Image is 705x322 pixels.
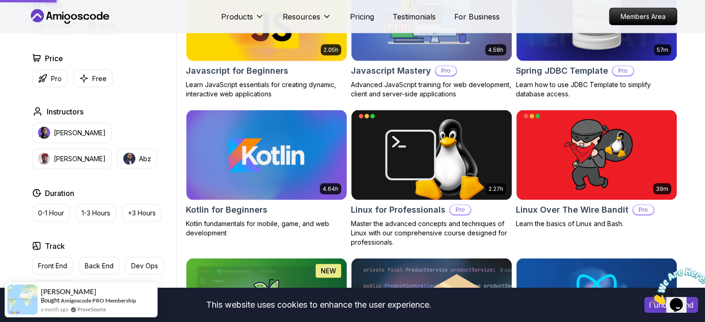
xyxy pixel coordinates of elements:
[77,305,106,313] a: ProveSource
[51,74,62,83] p: Pro
[351,64,431,77] h2: Javascript Mastery
[450,205,470,215] p: Pro
[38,208,64,218] p: 0-1 Hour
[76,204,116,222] button: 1-3 Hours
[324,46,338,54] p: 2.05h
[54,154,106,164] p: [PERSON_NAME]
[516,110,677,228] a: Linux Over The Wire Bandit card39mLinux Over The Wire BanditProLearn the basics of Linux and Bash.
[186,80,347,99] p: Learn JavaScript essentials for creating dynamic, interactive web applications
[609,8,677,25] a: Members Area
[321,266,336,276] p: NEW
[139,154,151,164] p: Abz
[45,53,63,64] h2: Price
[117,149,157,169] button: instructor imgAbz
[123,153,135,165] img: instructor img
[32,69,68,88] button: Pro
[38,127,50,139] img: instructor img
[221,11,253,22] p: Products
[32,123,112,143] button: instructor img[PERSON_NAME]
[125,257,164,275] button: Dev Ops
[79,257,120,275] button: Back End
[122,204,162,222] button: +3 Hours
[323,185,338,193] p: 4.64h
[351,110,512,200] img: Linux for Professionals card
[92,74,107,83] p: Free
[32,204,70,222] button: 0-1 Hour
[221,11,264,30] button: Products
[32,280,73,298] button: Full Stack
[436,66,456,76] p: Pro
[648,264,705,308] iframe: chat widget
[186,110,347,238] a: Kotlin for Beginners card4.64hKotlin for BeginnersKotlin fundamentals for mobile, game, and web d...
[489,185,503,193] p: 2.27h
[283,11,320,22] p: Resources
[516,203,629,216] h2: Linux Over The Wire Bandit
[186,219,347,238] p: Kotlin fundamentals for mobile, game, and web development
[516,80,677,99] p: Learn how to use JDBC Template to simplify database access.
[351,110,512,247] a: Linux for Professionals card2.27hLinux for ProfessionalsProMaster the advanced concepts and techn...
[454,11,500,22] a: For Business
[516,219,677,228] p: Learn the basics of Linux and Bash.
[54,128,106,138] p: [PERSON_NAME]
[41,288,96,296] span: [PERSON_NAME]
[45,188,74,199] h2: Duration
[38,153,50,165] img: instructor img
[633,205,654,215] p: Pro
[41,297,60,304] span: Bought
[351,80,512,99] p: Advanced JavaScript training for web development, client and server-side applications
[32,149,112,169] button: instructor img[PERSON_NAME]
[186,203,267,216] h2: Kotlin for Beginners
[283,11,331,30] button: Resources
[657,46,668,54] p: 57m
[45,240,65,252] h2: Track
[7,295,630,315] div: This website uses cookies to enhance the user experience.
[7,284,38,315] img: provesource social proof notification image
[4,4,61,40] img: Chat attention grabber
[516,110,677,200] img: Linux Over The Wire Bandit card
[351,203,445,216] h2: Linux for Professionals
[393,11,436,22] a: Testimonials
[32,257,73,275] button: Front End
[656,185,668,193] p: 39m
[131,261,158,271] p: Dev Ops
[186,64,288,77] h2: Javascript for Beginners
[516,64,608,77] h2: Spring JDBC Template
[186,110,347,200] img: Kotlin for Beginners card
[47,106,83,117] h2: Instructors
[38,261,67,271] p: Front End
[4,4,7,12] span: 1
[350,11,374,22] a: Pricing
[61,297,136,304] a: Amigoscode PRO Membership
[85,261,114,271] p: Back End
[82,208,110,218] p: 1-3 Hours
[613,66,633,76] p: Pro
[73,69,113,88] button: Free
[128,208,156,218] p: +3 Hours
[41,305,68,313] span: a month ago
[351,219,512,247] p: Master the advanced concepts and techniques of Linux with our comprehensive course designed for p...
[488,46,503,54] p: 4.58h
[610,8,677,25] p: Members Area
[644,297,698,313] button: Accept cookies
